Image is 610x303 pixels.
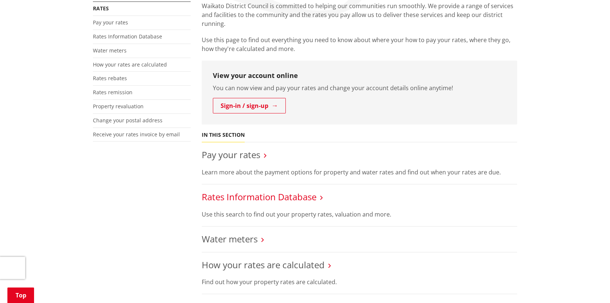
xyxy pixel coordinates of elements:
p: Use this search to find out your property rates, valuation and more. [202,210,517,219]
h5: In this section [202,132,245,138]
h3: View your account online [213,72,506,80]
a: How your rates are calculated [93,61,167,68]
a: Water meters [202,233,258,245]
a: Property revaluation [93,103,144,110]
a: Rates remission [93,89,133,96]
a: How your rates are calculated [202,259,325,271]
a: Rates rebates [93,75,127,82]
a: Water meters [93,47,127,54]
p: Use this page to find out everything you need to know about where your how to pay your rates, whe... [202,35,517,53]
p: Learn more about the payment options for property and water rates and find out when your rates ar... [202,168,517,177]
a: Rates Information Database [202,191,316,203]
a: Sign-in / sign-up [213,98,286,113]
p: Waikato District Council is committed to helping our communities run smoothly. We provide a range... [202,1,517,28]
a: Rates Information Database [93,33,162,40]
a: Pay your rates [93,19,128,26]
a: Receive your rates invoice by email [93,131,180,138]
p: Find out how your property rates are calculated. [202,278,517,286]
a: Pay your rates [202,149,260,161]
p: You can now view and pay your rates and change your account details online anytime! [213,84,506,92]
a: Change your postal address [93,117,162,124]
a: Top [7,287,34,303]
iframe: Messenger Launcher [576,272,603,299]
a: Rates [93,5,109,12]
